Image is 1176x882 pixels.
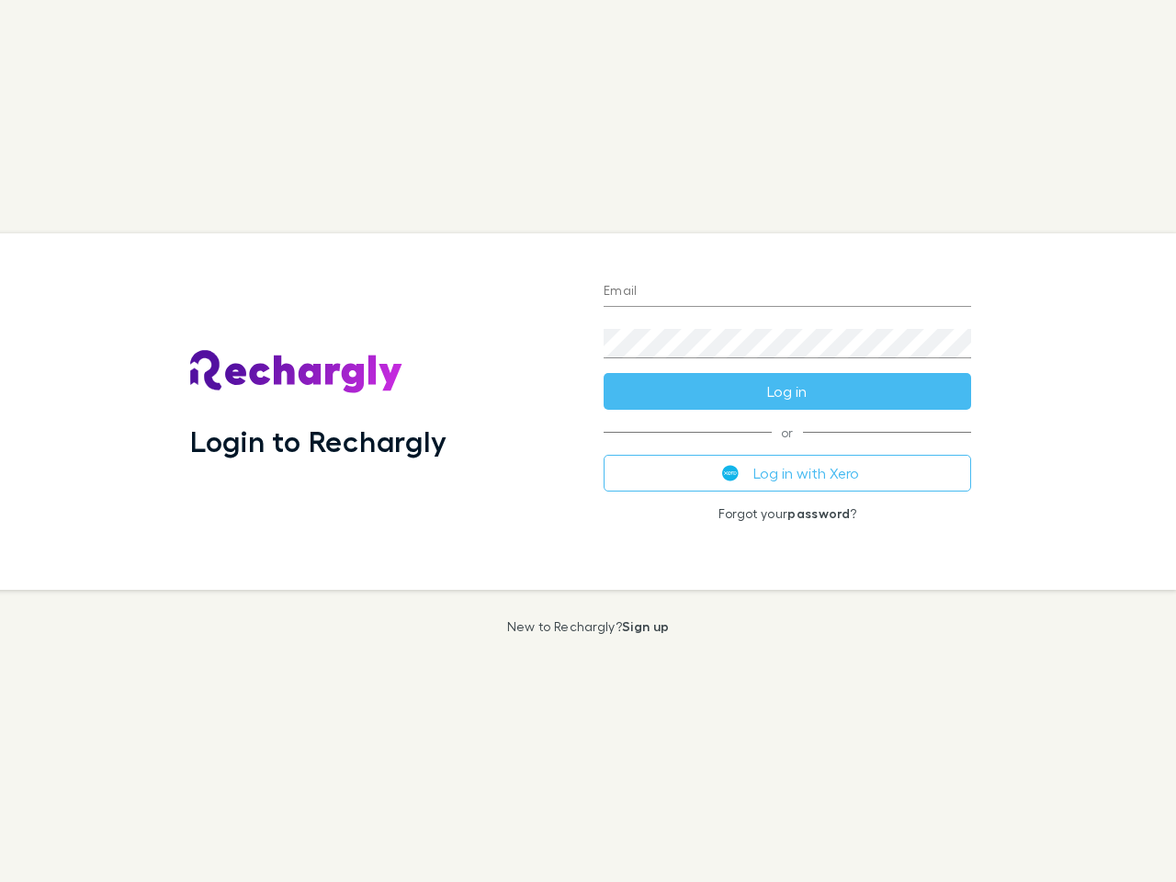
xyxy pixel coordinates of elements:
p: Forgot your ? [604,506,971,521]
span: or [604,432,971,433]
button: Log in with Xero [604,455,971,492]
h1: Login to Rechargly [190,424,447,458]
a: password [787,505,850,521]
button: Log in [604,373,971,410]
p: New to Rechargly? [507,619,670,634]
a: Sign up [622,618,669,634]
img: Rechargly's Logo [190,350,403,394]
img: Xero's logo [722,465,739,481]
